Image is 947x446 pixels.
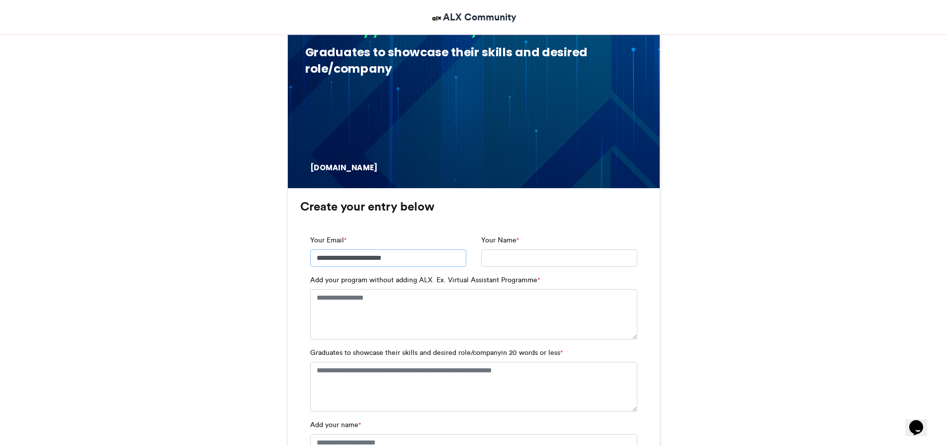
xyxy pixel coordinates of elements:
label: Add your program without adding ALX. Ex. Virtual Assistant Programme [310,275,540,285]
label: Your Name [481,235,519,245]
label: Add your name [310,420,361,430]
div: [DOMAIN_NAME] [310,163,386,173]
div: This is why you want me on your team: [305,23,637,39]
img: ALX Community [430,12,443,24]
div: Graduates to showcase their skills and desired role/company [305,44,637,77]
a: ALX Community [430,10,517,24]
label: Your Email [310,235,346,245]
h3: Create your entry below [300,201,647,213]
label: Graduates to showcase their skills and desired role/companyin 20 words or less [310,347,563,358]
iframe: chat widget [905,406,937,436]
